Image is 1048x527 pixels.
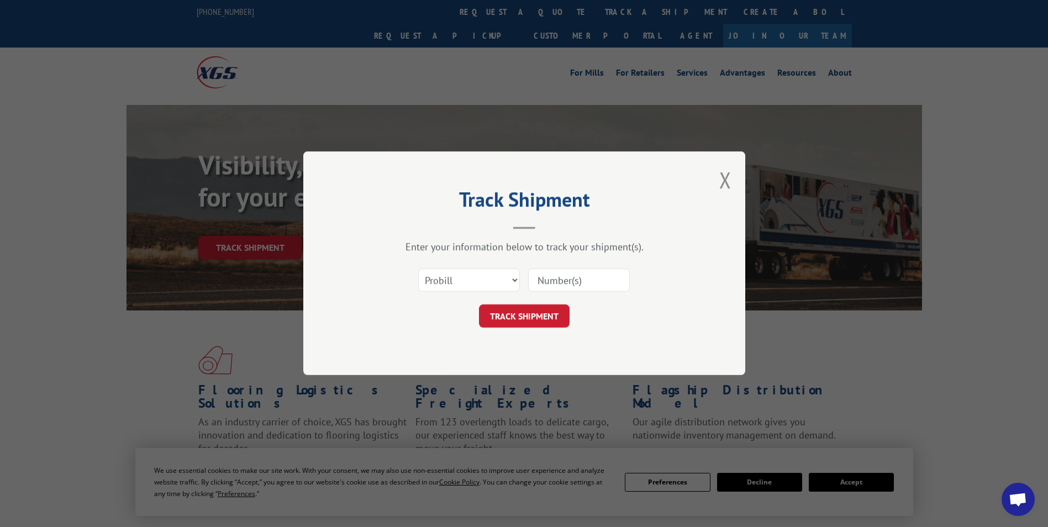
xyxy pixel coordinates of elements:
[528,269,630,292] input: Number(s)
[359,192,690,213] h2: Track Shipment
[1002,483,1035,516] div: Open chat
[719,165,731,194] button: Close modal
[359,241,690,254] div: Enter your information below to track your shipment(s).
[479,305,570,328] button: TRACK SHIPMENT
